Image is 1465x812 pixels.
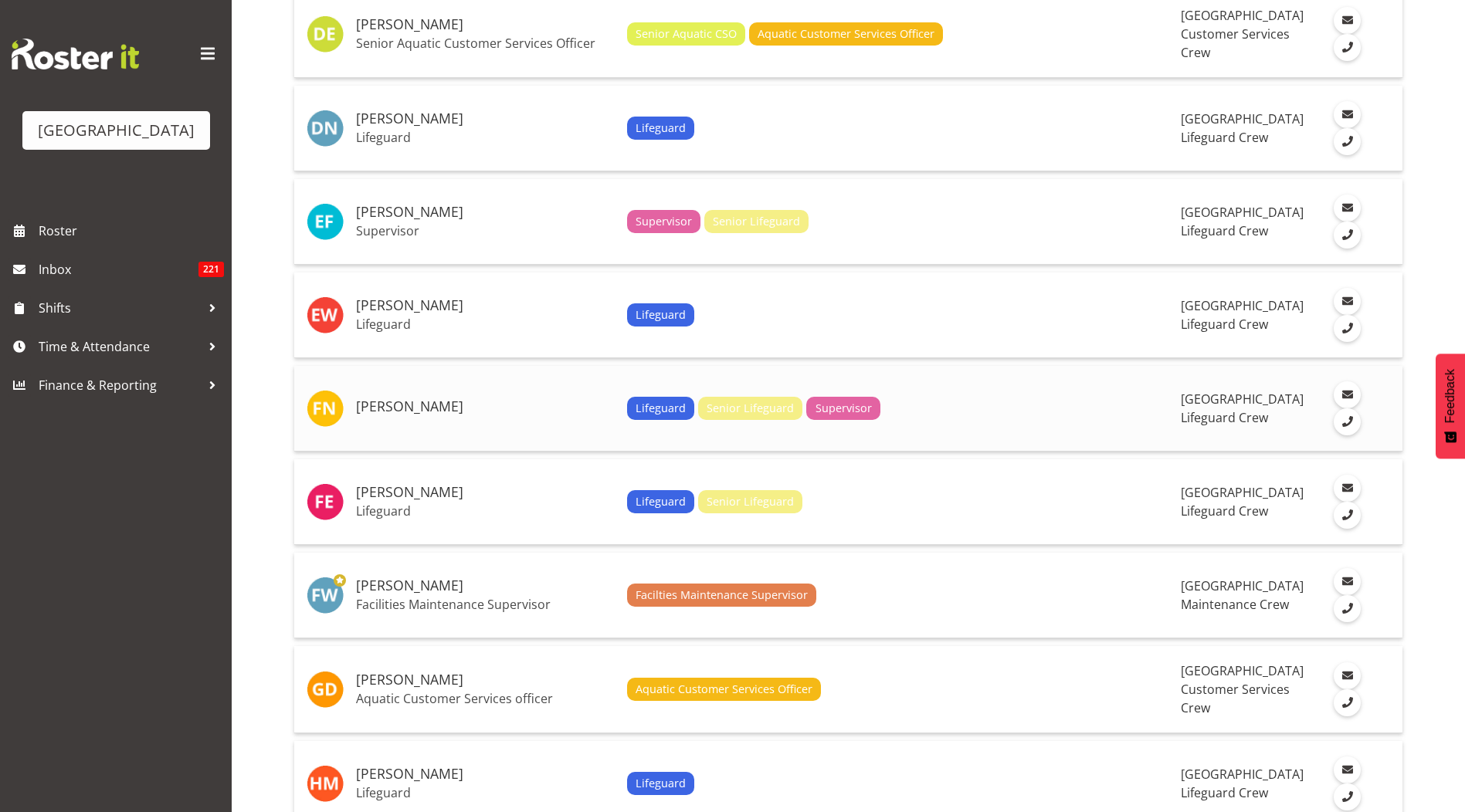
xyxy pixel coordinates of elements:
[39,374,201,397] span: Finance & Reporting
[356,785,615,800] p: Lifeguard
[1334,128,1361,155] a: Call Employee
[707,493,794,510] span: Senior Lifeguard
[356,485,615,500] h5: [PERSON_NAME]
[307,110,344,147] img: drew-nielsen5247.jpg
[307,15,344,52] img: donna-euston8995.jpg
[356,766,615,782] h5: [PERSON_NAME]
[1334,756,1361,783] a: Email Employee
[356,316,615,332] p: Lifeguard
[356,399,615,414] h5: [PERSON_NAME]
[1334,34,1361,61] a: Call Employee
[1436,354,1465,458] button: Feedback - Show survey
[1334,381,1361,408] a: Email Employee
[1181,297,1304,314] span: [GEOGRAPHIC_DATA]
[636,213,692,230] span: Supervisor
[356,503,615,519] p: Lifeguard
[1334,783,1361,810] a: Call Employee
[39,335,201,358] span: Time & Attendance
[1181,110,1304,127] span: [GEOGRAPHIC_DATA]
[307,577,344,614] img: fred-wallace529.jpg
[356,223,615,239] p: Supervisor
[1181,662,1304,679] span: [GEOGRAPHIC_DATA]
[636,775,686,792] span: Lifeguard
[1334,408,1361,435] a: Call Employee
[1181,766,1304,783] span: [GEOGRAPHIC_DATA]
[1181,484,1304,501] span: [GEOGRAPHIC_DATA]
[1181,7,1304,24] span: [GEOGRAPHIC_DATA]
[816,400,872,417] span: Supervisor
[1334,315,1361,342] a: Call Employee
[198,262,224,277] span: 221
[1334,288,1361,315] a: Email Employee
[356,36,615,51] p: Senior Aquatic Customer Services Officer
[707,400,794,417] span: Senior Lifeguard
[356,578,615,594] h5: [PERSON_NAME]
[1181,391,1304,408] span: [GEOGRAPHIC_DATA]
[1334,195,1361,222] a: Email Employee
[39,296,201,320] span: Shifts
[636,25,737,42] span: Senior Aquatic CSO
[1181,784,1268,801] span: Lifeguard Crew
[758,25,934,42] span: Aquatic Customer Services Officer
[1181,316,1268,333] span: Lifeguard Crew
[636,681,812,698] span: Aquatic Customer Services Officer
[356,298,615,313] h5: [PERSON_NAME]
[38,119,195,142] div: [GEOGRAPHIC_DATA]
[356,205,615,220] h5: [PERSON_NAME]
[1443,369,1457,423] span: Feedback
[713,213,800,230] span: Senior Lifeguard
[307,671,344,708] img: greer-dawson11572.jpg
[307,390,344,427] img: felix-nicols11716.jpg
[636,493,686,510] span: Lifeguard
[307,296,344,333] img: emily-wheeler11453.jpg
[1334,568,1361,595] a: Email Employee
[636,587,808,604] span: Facilties Maintenance Supervisor
[636,400,686,417] span: Lifeguard
[1334,595,1361,622] a: Call Employee
[1181,129,1268,146] span: Lifeguard Crew
[356,111,615,127] h5: [PERSON_NAME]
[307,483,344,520] img: finn-edwards11452.jpg
[1334,475,1361,502] a: Email Employee
[356,691,615,706] p: Aquatic Customer Services officer
[356,672,615,688] h5: [PERSON_NAME]
[1181,204,1304,221] span: [GEOGRAPHIC_DATA]
[1334,101,1361,128] a: Email Employee
[1334,662,1361,689] a: Email Employee
[1334,222,1361,249] a: Call Employee
[1181,596,1289,613] span: Maintenance Crew
[1181,25,1290,61] span: Customer Services Crew
[307,765,344,802] img: hamish-mckenzie11347.jpg
[636,120,686,137] span: Lifeguard
[1181,577,1304,594] span: [GEOGRAPHIC_DATA]
[356,17,615,32] h5: [PERSON_NAME]
[39,219,224,242] span: Roster
[12,39,139,69] img: Rosterit website logo
[1334,689,1361,716] a: Call Employee
[356,597,615,612] p: Facilities Maintenance Supervisor
[1334,7,1361,34] a: Email Employee
[356,130,615,145] p: Lifeguard
[39,258,198,281] span: Inbox
[307,203,344,240] img: earl-foran11054.jpg
[1181,222,1268,239] span: Lifeguard Crew
[1181,502,1268,519] span: Lifeguard Crew
[1181,409,1268,426] span: Lifeguard Crew
[1181,681,1290,716] span: Customer Services Crew
[636,306,686,323] span: Lifeguard
[1334,502,1361,529] a: Call Employee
